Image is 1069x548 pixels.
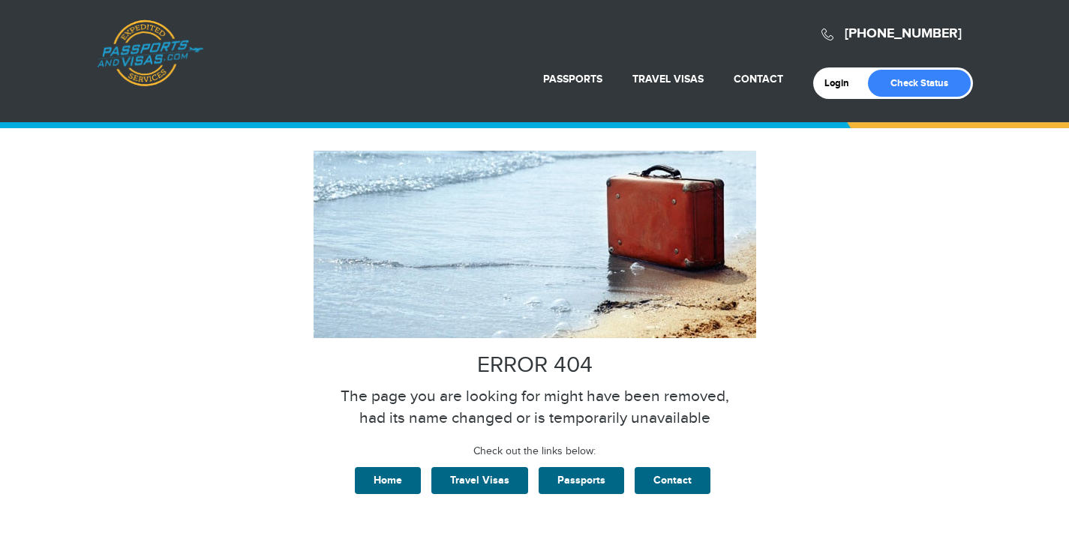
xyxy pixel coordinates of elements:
[355,467,421,494] a: Home
[431,467,528,494] a: Travel Visas
[543,73,602,85] a: Passports
[734,73,783,85] a: Contact
[85,353,985,378] h2: ERROR 404
[845,25,962,42] a: [PHONE_NUMBER]
[85,385,985,430] p: The page you are looking for might have been removed, had its name changed or is temporarily unav...
[635,467,710,494] a: Contact
[539,467,624,494] a: Passports
[97,19,203,87] a: Passports & [DOMAIN_NAME]
[824,77,860,89] a: Login
[314,151,756,338] img: 404.jpg
[85,445,985,460] p: Check out the links below:
[632,73,704,85] a: Travel Visas
[868,70,971,97] a: Check Status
